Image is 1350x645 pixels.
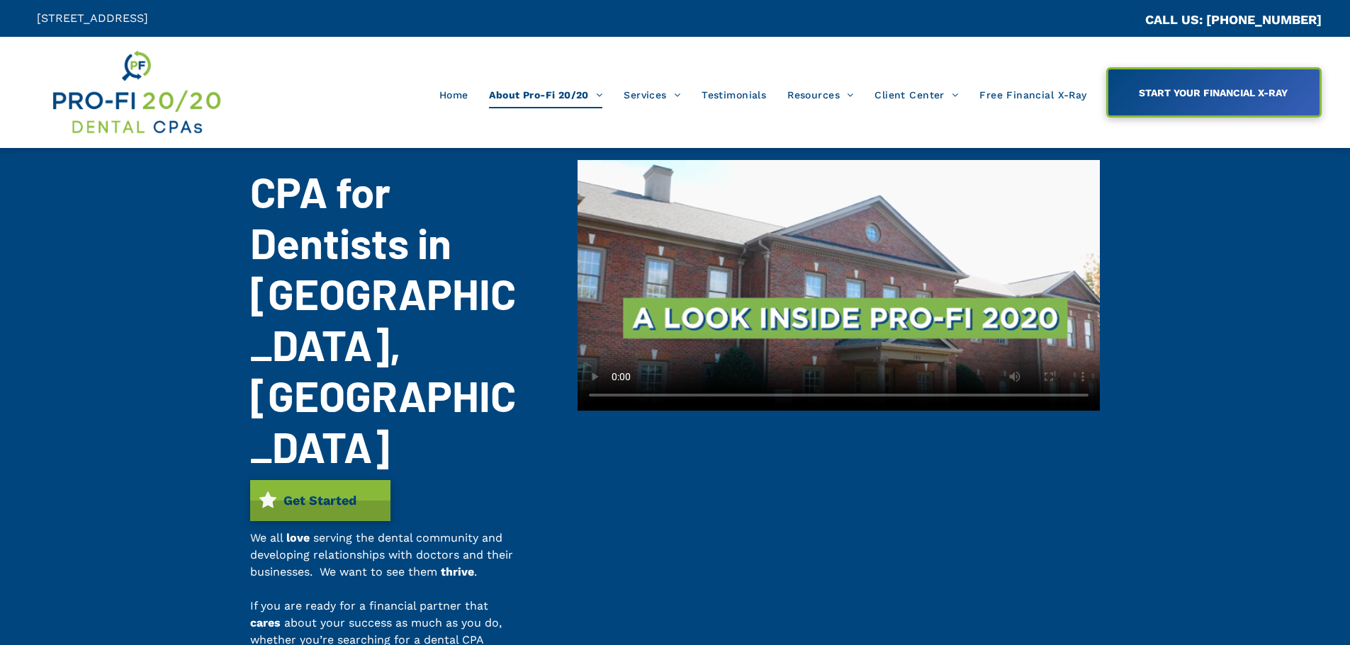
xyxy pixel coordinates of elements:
[864,81,969,108] a: Client Center
[441,565,474,578] span: thrive
[250,166,516,472] span: CPA for Dentists in [GEOGRAPHIC_DATA], [GEOGRAPHIC_DATA]
[250,531,283,544] span: We all
[1134,80,1293,105] span: START YOUR FINANCIAL X-RAY
[286,531,310,544] span: love
[613,81,691,108] a: Services
[50,47,222,137] img: Get Dental CPA Consulting, Bookkeeping, & Bank Loans
[1085,13,1145,27] span: CA::CALLC
[478,81,613,108] a: About Pro-Fi 20/20
[474,565,477,578] span: .
[1106,67,1322,118] a: START YOUR FINANCIAL X-RAY
[429,81,479,108] a: Home
[969,81,1097,108] a: Free Financial X-Ray
[37,11,148,25] span: [STREET_ADDRESS]
[250,582,256,595] span: -
[250,531,513,578] span: serving the dental community and developing relationships with doctors and their businesses. We w...
[777,81,864,108] a: Resources
[1145,12,1322,27] a: CALL US: [PHONE_NUMBER]
[691,81,777,108] a: Testimonials
[250,599,488,612] span: If you are ready for a financial partner that
[279,486,361,515] span: Get Started
[250,480,390,521] a: Get Started
[250,616,281,629] span: cares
